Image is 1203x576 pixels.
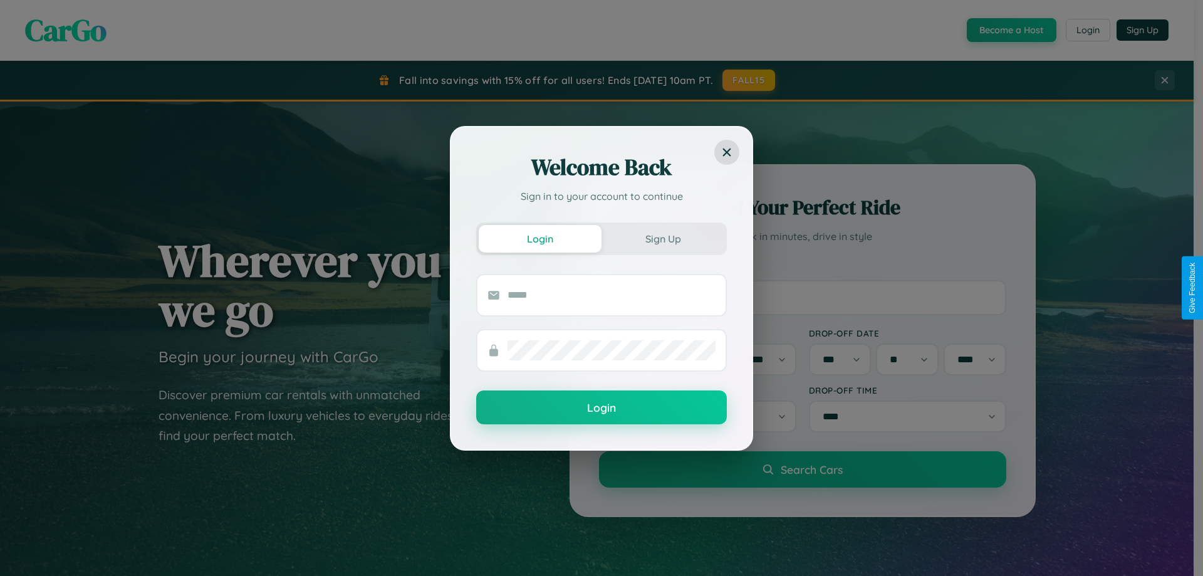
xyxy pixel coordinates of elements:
div: Give Feedback [1188,263,1197,313]
h2: Welcome Back [476,152,727,182]
p: Sign in to your account to continue [476,189,727,204]
button: Login [476,390,727,424]
button: Login [479,225,601,253]
button: Sign Up [601,225,724,253]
